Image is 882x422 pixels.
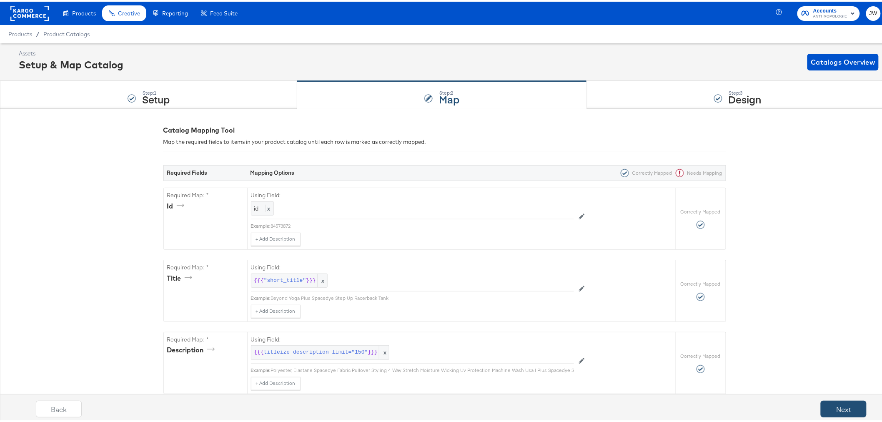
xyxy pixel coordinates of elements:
[19,48,123,56] div: Assets
[306,275,316,283] span: }}}
[163,124,726,133] div: Catalog Mapping Tool
[266,203,271,211] span: x
[672,167,722,176] div: Needs Mapping
[681,207,721,214] label: Correctly Mapped
[869,7,877,17] span: JW
[797,5,860,19] button: AccountsANTHROPOLOGIE
[251,190,574,198] label: Using Field:
[167,190,244,198] label: Required Map: *
[271,221,574,228] div: 84573872
[866,5,881,19] button: JW
[811,55,875,66] span: Catalogs Overview
[813,5,847,14] span: Accounts
[72,8,96,15] span: Products
[729,88,762,94] div: Step: 3
[251,375,301,389] button: + Add Description
[210,8,238,15] span: Feed Suite
[167,200,187,209] div: id
[167,344,218,353] div: description
[379,344,389,358] span: x
[32,29,43,36] span: /
[251,262,574,270] label: Using Field:
[142,88,170,94] div: Step: 1
[439,90,459,104] strong: Map
[251,221,271,228] div: Example:
[142,90,170,104] strong: Setup
[271,293,574,300] div: Beyond Yoga Plus Spacedye Step Up Racerback Tank
[167,334,244,342] label: Required Map: *
[807,52,879,69] button: Catalogs Overview
[251,365,271,372] div: Example:
[254,275,264,283] span: {{{
[271,365,812,372] div: Polyester, Elastane Spacedye Fabric Pullover Styling 4-Way Stretch Moisture Wicking Uv Protection...
[254,203,259,211] span: id
[251,167,295,175] strong: Mapping Options
[19,56,123,70] div: Setup & Map Catalog
[167,262,244,270] label: Required Map: *
[439,88,459,94] div: Step: 2
[251,293,271,300] div: Example:
[264,347,368,355] span: titleize description limit="150"
[617,167,672,176] div: Correctly Mapped
[162,8,188,15] span: Reporting
[167,167,208,175] strong: Required Fields
[681,279,721,286] label: Correctly Mapped
[251,303,301,316] button: + Add Description
[254,347,264,355] span: {{{
[681,351,721,358] label: Correctly Mapped
[813,12,847,18] span: ANTHROPOLOGIE
[264,275,306,283] span: "short_title"
[251,231,301,244] button: + Add Description
[163,136,426,144] div: Map the required fields to items in your product catalog until each row is marked as correctly ma...
[317,272,327,286] span: x
[8,29,32,36] span: Products
[167,272,195,281] div: title
[36,399,82,416] button: Back
[729,90,762,104] strong: Design
[43,29,90,36] a: Product Catalogs
[118,8,140,15] span: Creative
[821,399,867,416] button: Next
[251,334,574,342] label: Using Field:
[368,347,378,355] span: }}}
